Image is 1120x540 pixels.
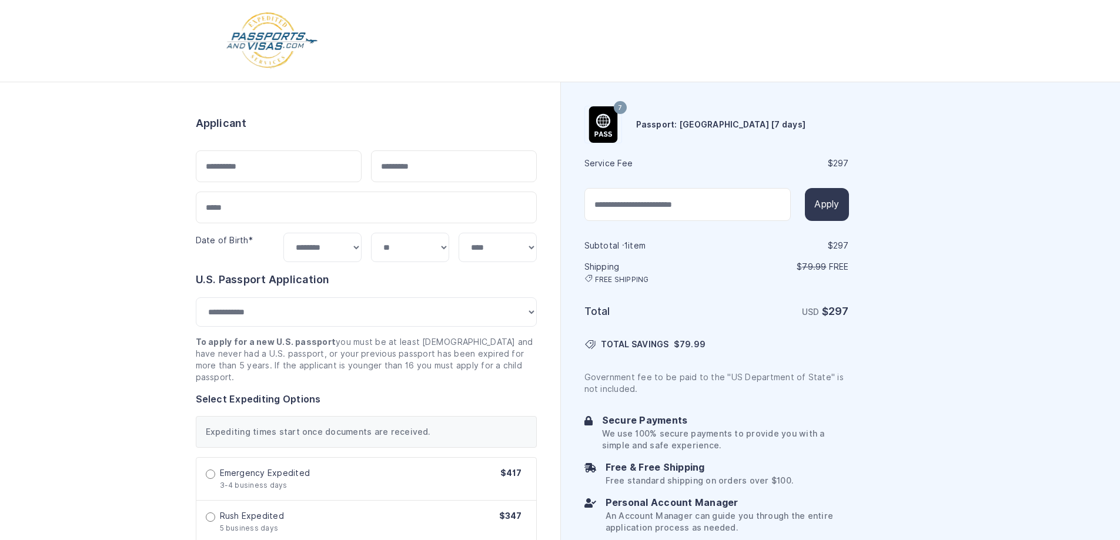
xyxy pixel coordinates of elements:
[196,271,537,288] h6: U.S. Passport Application
[618,100,622,116] span: 7
[829,262,849,271] span: Free
[225,12,319,70] img: Logo
[220,467,310,479] span: Emergency Expedited
[624,241,628,250] span: 1
[196,115,247,132] h6: Applicant
[606,510,849,534] p: An Account Manager can guide you through the entire application process as needed.
[602,414,849,428] h6: Secure Payments
[822,305,849,317] strong: $
[802,307,820,317] span: USD
[828,305,849,317] span: 297
[584,240,716,251] h6: Subtotal · item
[585,106,621,143] img: Product Name
[802,262,826,271] span: 79.99
[718,157,849,169] div: $
[220,481,287,489] span: 3-4 business days
[595,275,649,284] span: FREE SHIPPING
[718,240,849,251] div: $
[196,393,537,407] h6: Select Expediting Options
[584,303,716,320] h6: Total
[718,261,849,273] p: $
[220,524,279,532] span: 5 business days
[833,241,849,250] span: 297
[196,336,537,383] p: you must be at least [DEMOGRAPHIC_DATA] and have never had a U.S. passport, or your previous pass...
[606,496,849,510] h6: Personal Account Manager
[196,416,537,448] div: Expediting times start once documents are received.
[499,511,522,521] span: $347
[674,338,706,350] span: $
[805,188,848,221] button: Apply
[606,475,793,487] p: Free standard shipping on orders over $100.
[606,461,793,475] h6: Free & Free Shipping
[584,157,716,169] h6: Service Fee
[584,261,716,284] h6: Shipping
[833,159,849,168] span: 297
[584,371,849,395] p: Government fee to be paid to the "US Department of State" is not included.
[602,428,849,451] p: We use 100% secure payments to provide you with a simple and safe experience.
[601,338,669,350] span: TOTAL SAVINGS
[500,468,522,478] span: $417
[220,510,284,522] span: Rush Expedited
[680,340,706,349] span: 79.99
[196,337,336,347] strong: To apply for a new U.S. passport
[636,119,806,130] h6: Passport: [GEOGRAPHIC_DATA] [7 days]
[196,236,253,245] label: Date of Birth*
